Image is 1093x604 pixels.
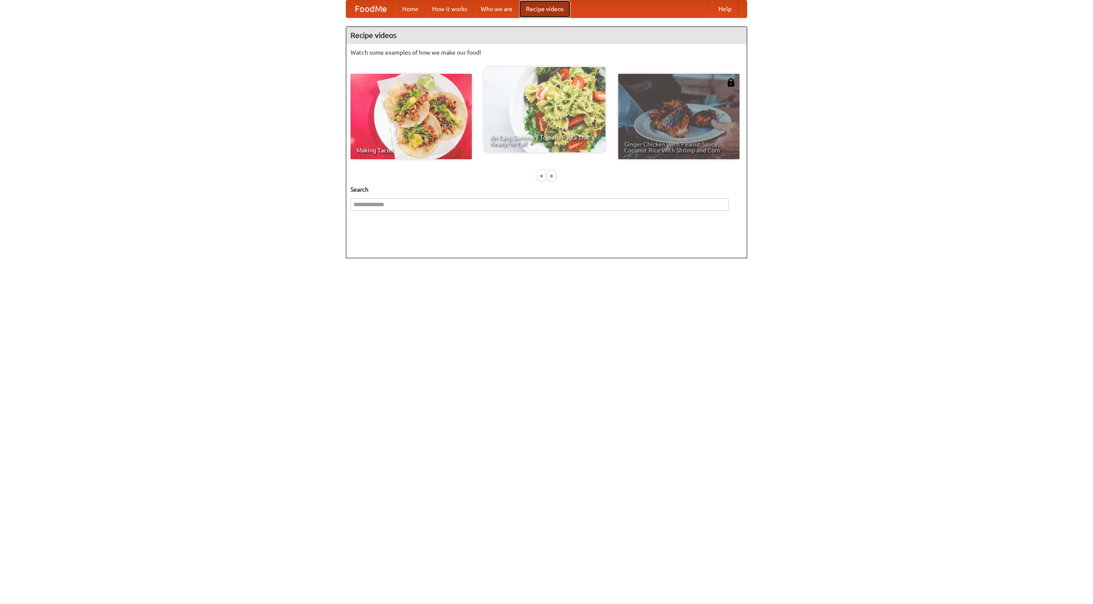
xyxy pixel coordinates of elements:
a: An Easy, Summery Tomato Pasta That's Ready for Fall [484,67,605,152]
span: An Easy, Summery Tomato Pasta That's Ready for Fall [490,134,599,146]
p: Watch some examples of how we make our food! [351,48,742,57]
h5: Search [351,185,742,194]
a: How it works [425,0,474,18]
a: Who we are [474,0,519,18]
a: FoodMe [346,0,395,18]
div: » [548,170,555,181]
a: Help [712,0,738,18]
div: « [538,170,545,181]
span: Making Tacos [357,147,466,153]
img: 483408.png [727,78,735,87]
a: Home [395,0,425,18]
a: Making Tacos [351,74,472,159]
h4: Recipe videos [346,27,747,44]
a: Recipe videos [519,0,570,18]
